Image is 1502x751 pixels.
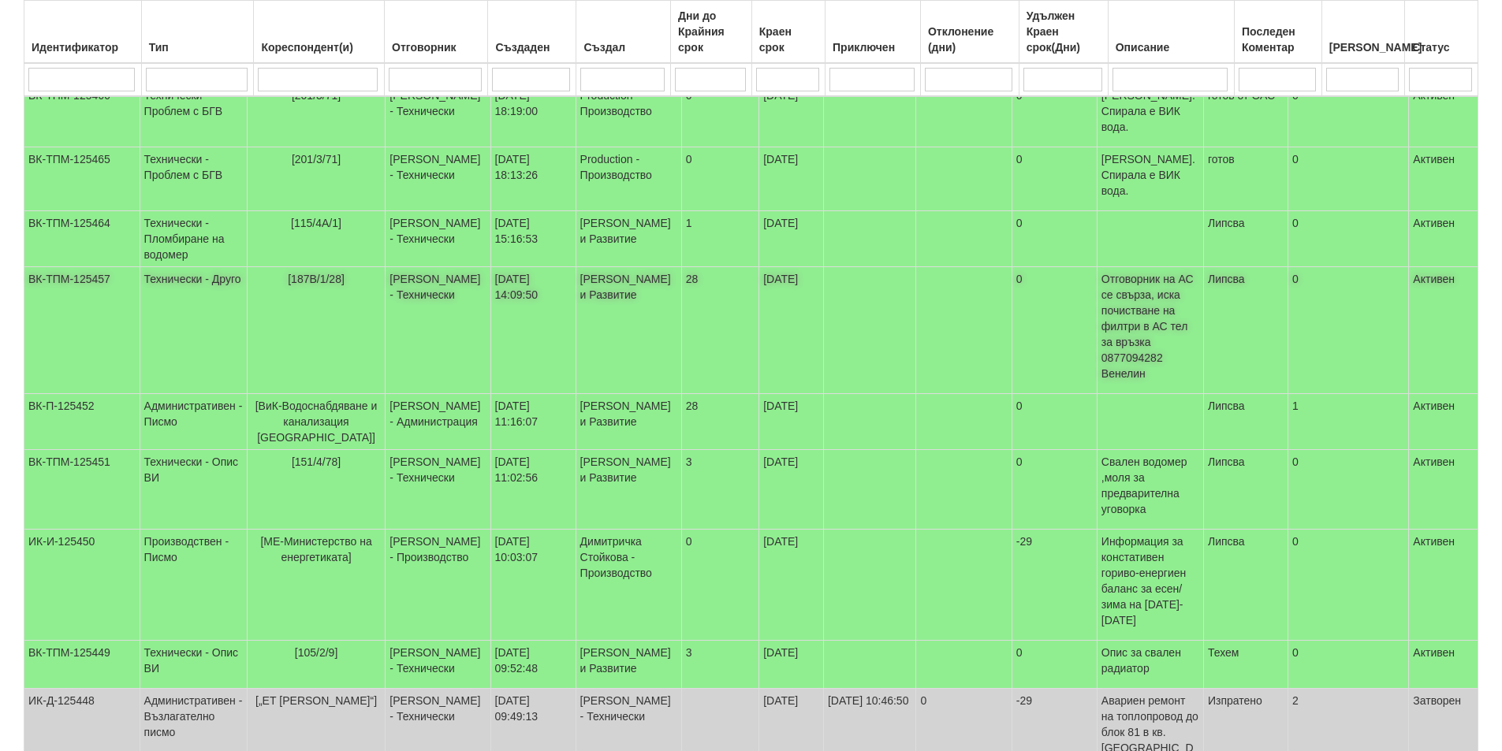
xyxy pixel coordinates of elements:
td: [DATE] 18:13:26 [490,147,576,211]
th: Брой Файлове: No sort applied, activate to apply an ascending sort [1321,1,1405,64]
td: [DATE] [759,450,824,530]
td: [PERSON_NAME] и Развитие [576,267,681,394]
td: [PERSON_NAME] и Развитие [576,641,681,689]
span: готов [1208,153,1235,165]
td: [DATE] [759,267,824,394]
td: [PERSON_NAME] - Технически [386,211,490,267]
span: Техем [1208,646,1239,659]
td: 0 [1288,530,1408,641]
th: Идентификатор: No sort applied, activate to apply an ascending sort [24,1,142,64]
div: Отклонение (дни) [925,20,1015,58]
span: Липсва [1208,217,1245,229]
td: [DATE] [759,211,824,267]
td: 0 [1012,450,1097,530]
div: Идентификатор [28,36,137,58]
div: Кореспондент(и) [258,36,380,58]
td: Технически - Проблем с БГВ [140,83,247,147]
div: Описание [1113,36,1230,58]
span: [„ЕТ [PERSON_NAME]“] [255,694,377,707]
td: [DATE] 15:16:53 [490,211,576,267]
td: 0 [1012,211,1097,267]
span: [187В/1/28] [288,273,345,285]
p: Свален водомер ,моля за предварителна уговорка [1101,454,1199,517]
td: [PERSON_NAME] - Производство [386,530,490,641]
td: 0 [1012,641,1097,689]
p: Информация за констативен гориво-енергиен баланс за есен/зима на [DATE]-[DATE] [1101,534,1199,628]
span: Липсва [1208,400,1245,412]
td: Административен - Писмо [140,394,247,450]
span: 0 [686,535,692,548]
td: Технически - Опис ВИ [140,641,247,689]
td: ВК-ТПМ-125451 [24,450,140,530]
td: [PERSON_NAME] - Технически [386,450,490,530]
td: Production - Производство [576,147,681,211]
td: 0 [1288,450,1408,530]
p: Опис за свален радиатор [1101,645,1199,676]
th: Приключен: No sort applied, activate to apply an ascending sort [826,1,921,64]
p: Отговорник на АС се свърза, иска почистване на филтри в АС тел за връзка 0877094282 Венелин [1101,271,1199,381]
td: [PERSON_NAME] и Развитие [576,394,681,450]
td: [PERSON_NAME] - Администрация [386,394,490,450]
td: 0 [1012,83,1097,147]
td: 0 [1288,83,1408,147]
th: Описание: No sort applied, activate to apply an ascending sort [1108,1,1234,64]
th: Кореспондент(и): No sort applied, activate to apply an ascending sort [254,1,385,64]
td: [DATE] [759,530,824,641]
div: Отговорник [389,36,483,58]
span: 1 [686,217,692,229]
td: Активен [1409,83,1478,147]
td: [DATE] [759,641,824,689]
th: Създаден: No sort applied, activate to apply an ascending sort [488,1,576,64]
div: Дни до Крайния срок [675,5,747,58]
span: [151/4/78] [292,455,341,468]
td: Технически - Пломбиране на водомер [140,211,247,267]
td: ВК-ТПМ-125449 [24,641,140,689]
div: Създал [580,36,666,58]
td: ИК-И-125450 [24,530,140,641]
td: 1 [1288,394,1408,450]
td: [PERSON_NAME] - Технически [386,267,490,394]
th: Краен срок: No sort applied, activate to apply an ascending sort [751,1,825,64]
span: 28 [686,400,699,412]
td: Активен [1409,530,1478,641]
td: [PERSON_NAME] и Развитие [576,450,681,530]
p: [PERSON_NAME].Спирала е ВИК вода. [1101,151,1199,199]
div: Статус [1409,36,1474,58]
td: ВК-ТПМ-125465 [24,147,140,211]
span: 0 [686,153,692,165]
span: [МЕ-Министерство на енергетиката] [260,535,371,563]
td: [PERSON_NAME] - Технически [386,83,490,147]
td: ВК-П-125452 [24,394,140,450]
td: ВК-ТПМ-125457 [24,267,140,394]
th: Отклонение (дни): No sort applied, activate to apply an ascending sort [920,1,1019,64]
p: [PERSON_NAME].Спирала е ВИК вода. [1101,87,1199,135]
div: [PERSON_NAME] [1326,36,1401,58]
span: [105/2/9] [295,646,338,659]
td: 0 [1288,147,1408,211]
td: [DATE] 18:19:00 [490,83,576,147]
td: 0 [1288,267,1408,394]
td: [PERSON_NAME] - Технически [386,641,490,689]
td: Активен [1409,641,1478,689]
td: [DATE] 14:09:50 [490,267,576,394]
th: Дни до Крайния срок: No sort applied, activate to apply an ascending sort [671,1,752,64]
td: [DATE] 11:16:07 [490,394,576,450]
span: [201/3/71] [292,153,341,165]
div: Приключен [829,36,916,58]
td: ВК-ТПМ-125464 [24,211,140,267]
td: Активен [1409,147,1478,211]
th: Създал: No sort applied, activate to apply an ascending sort [576,1,671,64]
td: 0 [1012,267,1097,394]
td: Активен [1409,267,1478,394]
span: Изпратено [1208,694,1262,707]
div: Краен срок [756,20,821,58]
span: Липсва [1208,273,1245,285]
td: Активен [1409,211,1478,267]
td: [DATE] 09:52:48 [490,641,576,689]
span: 28 [686,273,699,285]
td: 0 [1012,147,1097,211]
th: Статус: No sort applied, activate to apply an ascending sort [1405,1,1478,64]
span: [115/4А/1] [291,217,341,229]
td: ВК-ТПМ-125466 [24,83,140,147]
td: 0 [1012,394,1097,450]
